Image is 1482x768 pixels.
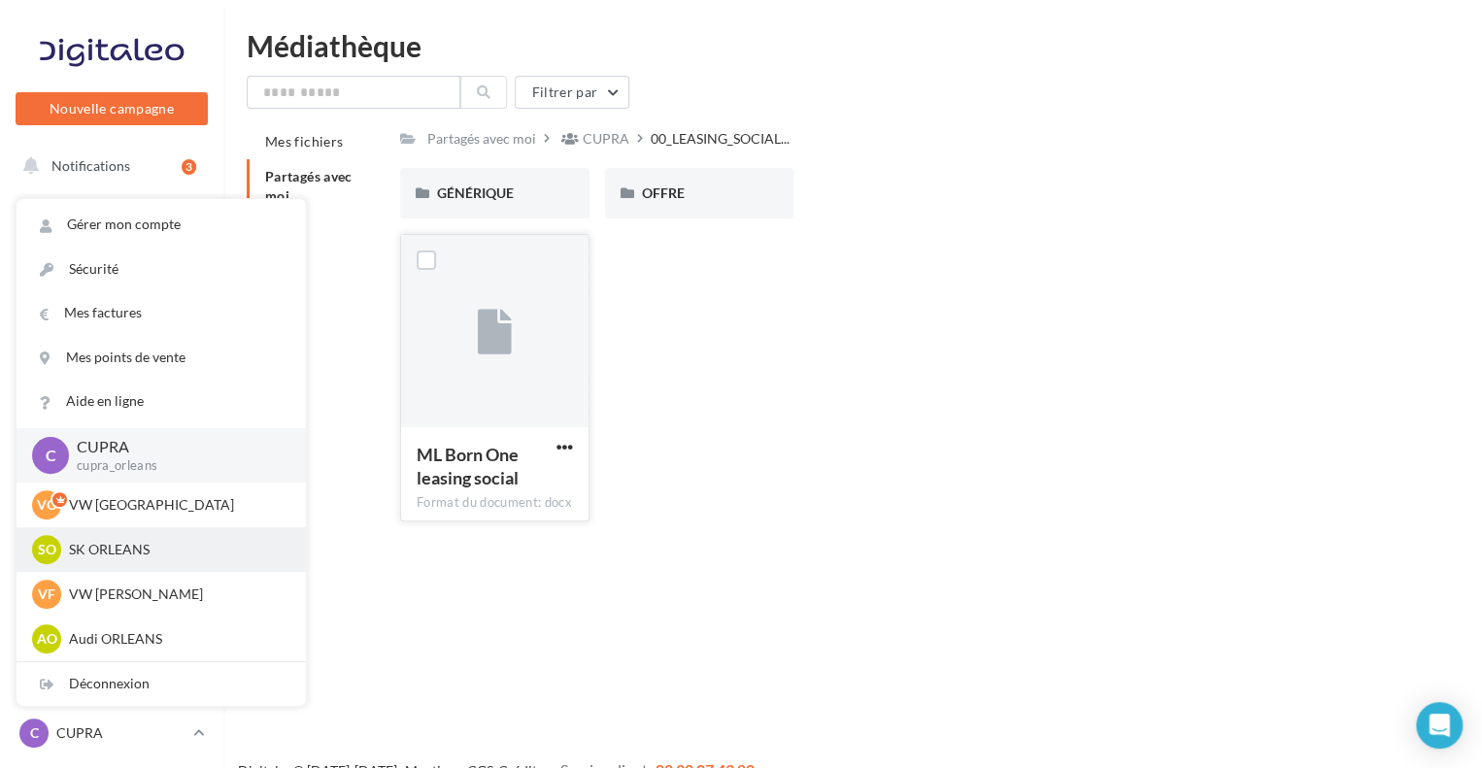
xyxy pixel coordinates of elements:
div: 3 [182,159,196,175]
a: Calendrier [12,485,212,526]
span: Notifications [51,157,130,174]
a: Visibilité en ligne [12,292,212,333]
a: Aide en ligne [17,380,306,423]
button: Nouvelle campagne [16,92,208,125]
span: VO [37,495,57,515]
a: PLV et print personnalisable [12,533,212,590]
a: Sécurité [17,248,306,291]
a: Boîte de réception2 [12,242,212,284]
span: VF [38,584,55,604]
p: SK ORLEANS [69,540,283,559]
a: Campagnes DataOnDemand [12,598,212,655]
p: VW [GEOGRAPHIC_DATA] [69,495,283,515]
p: cupra_orleans [77,457,275,475]
span: 00_LEASING_SOCIAL... [651,129,790,149]
p: CUPRA [56,723,185,743]
a: Médiathèque [12,437,212,478]
div: Format du document: docx [417,494,573,512]
div: Partagés avec moi [427,129,536,149]
a: Mes points de vente [17,336,306,380]
button: Notifications 3 [12,146,204,186]
span: Partagés avec moi [265,168,353,204]
div: Déconnexion [17,662,306,706]
span: C [30,723,39,743]
p: VW [PERSON_NAME] [69,584,283,604]
p: CUPRA [77,436,275,458]
span: C [46,444,56,466]
a: Campagnes [12,341,212,382]
div: Médiathèque [247,31,1459,60]
div: Open Intercom Messenger [1416,702,1463,749]
p: Audi ORLEANS [69,629,283,649]
a: Mes factures [17,291,306,335]
div: CUPRA [583,129,629,149]
button: Filtrer par [515,76,629,109]
span: GÉNÉRIQUE [437,184,514,201]
span: Mes fichiers [265,133,343,150]
span: ML Born One leasing social [417,444,519,488]
a: Contacts [12,388,212,429]
span: OFFRE [642,184,685,201]
span: AO [37,629,57,649]
a: Opérations [12,194,212,235]
a: C CUPRA [16,715,208,751]
span: SO [38,540,56,559]
a: Gérer mon compte [17,203,306,247]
